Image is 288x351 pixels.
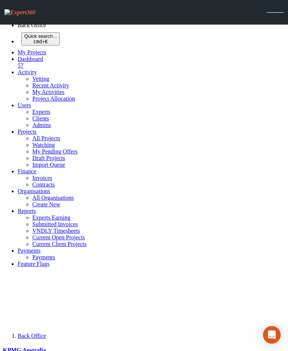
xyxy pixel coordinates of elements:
[18,102,31,108] a: Users
[45,39,48,44] kbd: K
[18,22,285,29] li: Back Office
[18,49,46,55] a: My Projects
[18,56,285,69] a: Dashboard 57
[18,261,50,267] a: Feature Flags
[263,326,281,344] div: Open Intercom Messenger
[32,155,65,161] a: Draft Projects
[32,122,51,128] a: Admins
[32,82,69,88] a: Recent Activity
[32,195,74,201] a: All Organisations
[32,214,71,221] a: Experts Earning
[18,208,36,214] a: Reports
[32,228,80,234] a: VNDLY Timesheets
[32,95,75,102] a: Project Allocation
[32,181,55,188] a: Contracts
[32,76,49,82] a: Vetting
[18,69,37,75] a: Activity
[18,333,46,339] a: Back Office
[21,32,60,46] button: Quick search... cmd+K
[32,241,87,247] a: Current Client Projects
[32,254,55,260] a: Payments
[18,129,37,135] a: Projects
[24,33,57,39] span: Quick search...
[4,9,35,16] img: Expert360
[18,188,50,194] a: Organisations
[18,168,36,174] a: Finance
[32,148,78,155] a: My Pending Offers
[32,142,55,148] a: Watching
[18,247,40,254] a: Payments
[33,39,42,44] kbd: cmd
[32,135,60,141] a: All Projects
[32,175,52,181] a: Invoices
[18,62,24,69] span: 57
[32,201,60,207] a: Create New
[32,221,78,227] a: Submitted Invoices
[18,56,43,62] span: Dashboard
[32,89,65,95] a: My Activities
[32,234,85,240] a: Current Open Projects
[24,39,57,44] div: +
[32,109,50,115] a: Experts
[32,115,49,122] a: Clients
[32,162,65,168] a: Import Queue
